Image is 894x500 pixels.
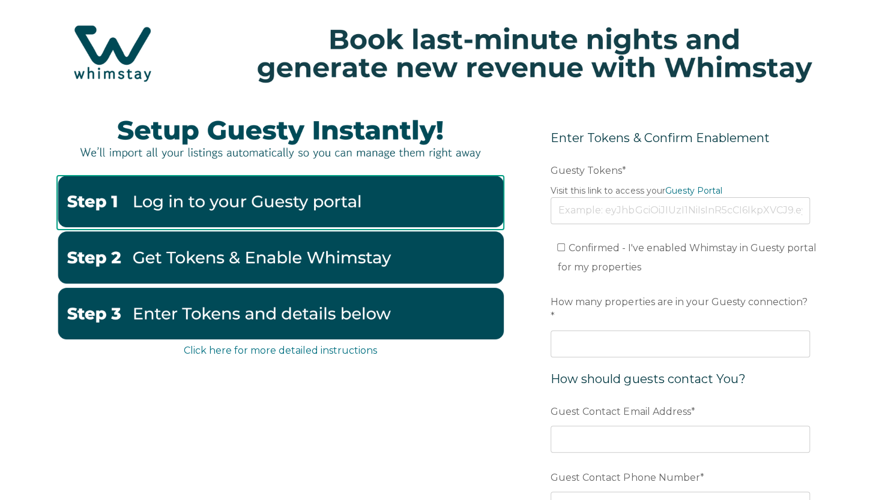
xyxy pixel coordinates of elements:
[57,104,504,171] img: instantlyguesty
[551,372,745,386] span: How should guests contact You?
[12,7,882,100] img: Hubspot header for SSOB (4)
[57,176,504,227] img: Guestystep1-2
[551,293,807,311] span: How many properties are in your Guesty connection?
[57,231,504,283] img: GuestyTokensandenable
[557,242,817,273] span: Confirmed - I've enabled Whimstay in Guesty portal for my properties
[551,402,690,421] span: Guest Contact Email Address
[557,243,565,251] input: Confirmed - I've enabled Whimstay in Guesty portal for my properties
[57,288,504,339] img: EnterbelowGuesty
[551,185,810,197] legend: Visit this link to access your
[551,468,699,487] span: Guest Contact Phone Number
[551,161,622,180] span: Guesty Tokens
[551,197,810,224] input: Example: eyJhbGciOiJIUzI1NiIsInR5cCI6IkpXVCJ9.eyJ0b2tlbklkIjoiNjQ2NjA0ODdiNWE1Njg1NzkyMGNjYThkIiw...
[665,185,722,196] a: Guesty Portal
[551,131,769,145] span: Enter Tokens & Confirm Enablement
[184,345,377,356] a: Click here for more detailed instructions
